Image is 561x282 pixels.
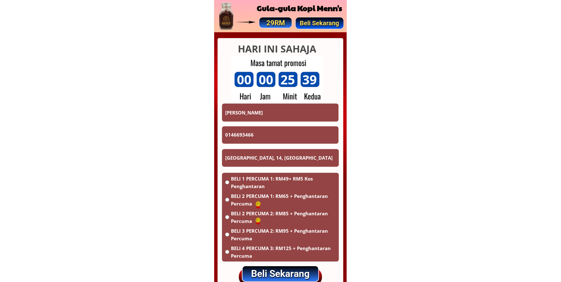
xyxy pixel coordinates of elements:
[295,17,344,29] p: Beli Sekarang
[231,227,336,242] span: BELI 3 PERCUMA 2: RM95 + Penghantaran Percuma
[231,193,336,208] span: BELI 2 PERCUMA 1: RM65 + Penghantaran Percuma
[224,149,337,167] input: Alamat Spesifik
[231,210,336,225] span: BELI 2 PERCUMA 2: RM85 + Penghantaran Percuma
[231,175,336,190] span: BELI 1 PERCUMA 1: RM49+ RM5 Kos Penghantaran
[255,2,344,14] h2: Gula-gula Kopi Menn's
[231,245,336,260] span: BELI 4 PERCUMA 3: RM125 + Penghantaran Percuma
[207,42,347,56] h4: HARI INI SAHAJA
[259,17,292,28] p: 29RM
[243,266,318,281] p: Beli Sekarang
[224,104,337,121] input: Nama
[224,126,337,144] input: Telefon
